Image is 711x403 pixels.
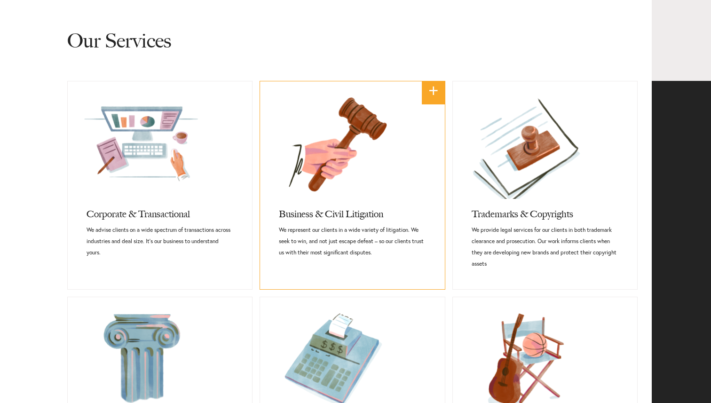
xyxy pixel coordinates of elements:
[68,199,252,278] a: Corporate & TransactionalWe advise clients on a wide spectrum of transactions across industries a...
[260,199,444,278] a: Business & Civil LitigationWe represent our clients in a wide variety of litigation. We seek to w...
[279,199,426,224] h3: Business & Civil Litigation
[87,224,233,258] p: We advise clients on a wide spectrum of transactions across industries and deal size. It’s our bu...
[453,199,637,289] a: Trademarks & CopyrightsWe provide legal services for our clients in both trademark clearance and ...
[279,224,426,258] p: We represent our clients in a wide variety of litigation. We seek to win, and not just escape def...
[87,199,233,224] h3: Corporate & Transactional
[472,199,618,224] h3: Trademarks & Copyrights
[422,81,445,104] a: +
[472,224,618,269] p: We provide legal services for our clients in both trademark clearance and prosecution. Our work i...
